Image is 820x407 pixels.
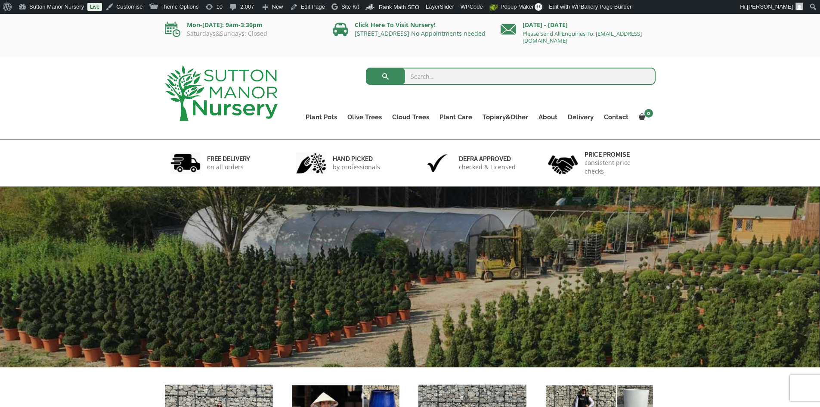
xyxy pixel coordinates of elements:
[355,29,486,37] a: [STREET_ADDRESS] No Appointments needed
[459,163,516,171] p: checked & Licensed
[422,152,452,174] img: 3.jpg
[501,20,656,30] p: [DATE] - [DATE]
[165,20,320,30] p: Mon-[DATE]: 9am-3:30pm
[379,4,419,10] span: Rank Math SEO
[170,152,201,174] img: 1.jpg
[523,30,642,44] a: Please Send All Enquiries To: [EMAIL_ADDRESS][DOMAIN_NAME]
[387,111,434,123] a: Cloud Trees
[548,150,578,176] img: 4.jpg
[459,155,516,163] h6: Defra approved
[599,111,634,123] a: Contact
[585,151,650,158] h6: Price promise
[342,111,387,123] a: Olive Trees
[341,3,359,10] span: Site Kit
[434,111,477,123] a: Plant Care
[366,68,656,85] input: Search...
[165,30,320,37] p: Saturdays&Sundays: Closed
[300,111,342,123] a: Plant Pots
[87,3,102,11] a: Live
[355,21,436,29] a: Click Here To Visit Nursery!
[207,163,250,171] p: on all orders
[533,111,563,123] a: About
[585,158,650,176] p: consistent price checks
[296,152,326,174] img: 2.jpg
[644,109,653,118] span: 0
[535,3,542,11] span: 0
[207,155,250,163] h6: FREE DELIVERY
[747,3,793,10] span: [PERSON_NAME]
[333,163,380,171] p: by professionals
[165,65,278,121] img: logo
[333,155,380,163] h6: hand picked
[563,111,599,123] a: Delivery
[477,111,533,123] a: Topiary&Other
[634,111,656,123] a: 0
